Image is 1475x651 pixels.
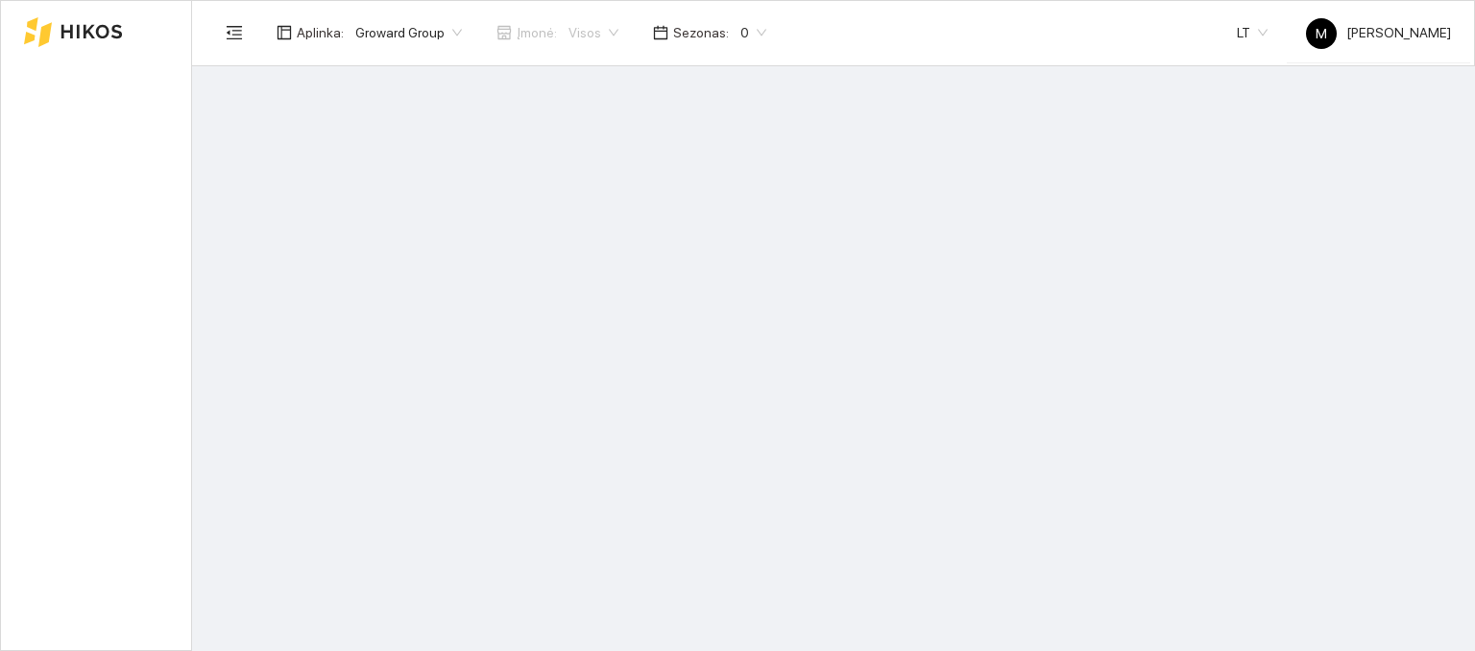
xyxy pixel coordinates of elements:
span: Įmonė : [517,22,557,43]
span: M [1316,18,1327,49]
span: Aplinka : [297,22,344,43]
span: menu-fold [226,24,243,41]
span: calendar [653,25,668,40]
span: 0 [740,18,766,47]
button: menu-fold [215,13,254,52]
span: LT [1237,18,1268,47]
span: [PERSON_NAME] [1306,25,1451,40]
span: layout [277,25,292,40]
span: Visos [568,18,618,47]
span: shop [496,25,512,40]
span: Sezonas : [673,22,729,43]
span: Groward Group [355,18,462,47]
